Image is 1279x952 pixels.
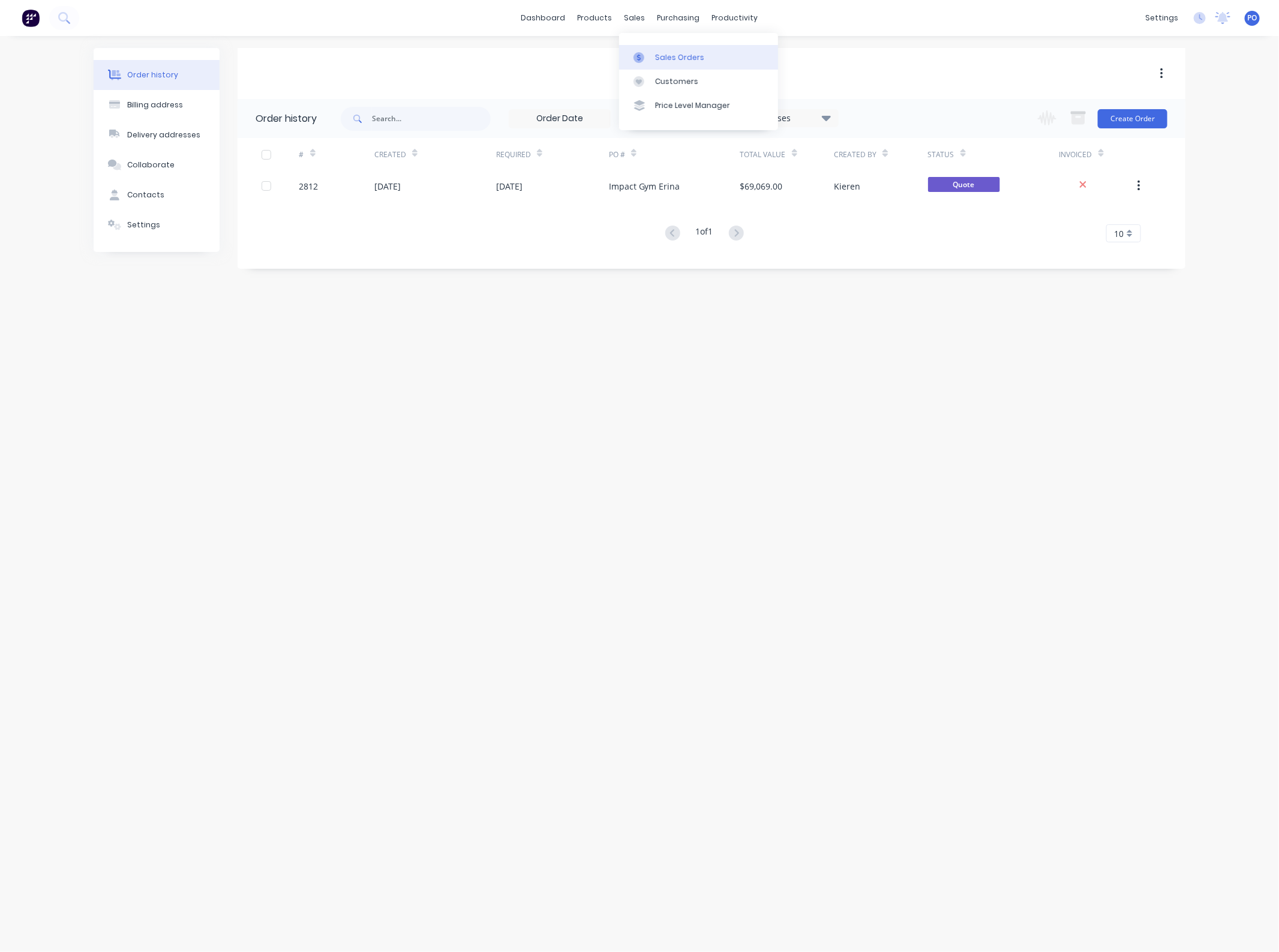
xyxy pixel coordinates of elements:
[127,130,200,140] div: Delivery addresses
[737,112,838,125] div: 18 Statuses
[609,180,680,193] div: Impact Gym Erina
[22,9,40,27] img: Factory
[299,180,319,193] div: 2812
[127,100,183,110] div: Billing address
[572,9,619,27] div: products
[127,70,178,80] div: Order history
[374,149,406,160] div: Created
[928,149,954,160] div: Status
[94,90,220,120] button: Billing address
[509,110,610,128] input: Order Date
[609,138,740,171] div: PO #
[496,180,523,193] div: [DATE]
[127,220,160,230] div: Settings
[740,138,834,171] div: Total Value
[619,9,651,27] div: sales
[372,107,491,131] input: Search...
[299,149,304,160] div: #
[655,76,698,87] div: Customers
[127,190,164,200] div: Contacts
[740,180,783,193] div: $69,069.00
[834,138,927,171] div: Created By
[706,9,764,27] div: productivity
[928,177,1000,192] span: Quote
[496,149,531,160] div: Required
[834,149,876,160] div: Created By
[1098,109,1167,128] button: Create Order
[834,180,860,193] div: Kieren
[1059,138,1134,171] div: Invoiced
[655,100,730,111] div: Price Level Manager
[1114,227,1124,240] span: 10
[619,94,778,118] a: Price Level Manager
[655,52,704,63] div: Sales Orders
[515,9,572,27] a: dashboard
[94,120,220,150] button: Delivery addresses
[1059,149,1092,160] div: Invoiced
[374,180,401,193] div: [DATE]
[928,138,1059,171] div: Status
[94,180,220,210] button: Contacts
[299,138,374,171] div: #
[1248,13,1257,23] span: PO
[619,45,778,69] a: Sales Orders
[256,112,317,126] div: Order history
[94,150,220,180] button: Collaborate
[651,9,706,27] div: purchasing
[1139,9,1184,27] div: settings
[609,149,625,160] div: PO #
[696,225,713,242] div: 1 of 1
[740,149,786,160] div: Total Value
[374,138,496,171] div: Created
[127,160,175,170] div: Collaborate
[94,210,220,240] button: Settings
[496,138,609,171] div: Required
[94,60,220,90] button: Order history
[619,70,778,94] a: Customers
